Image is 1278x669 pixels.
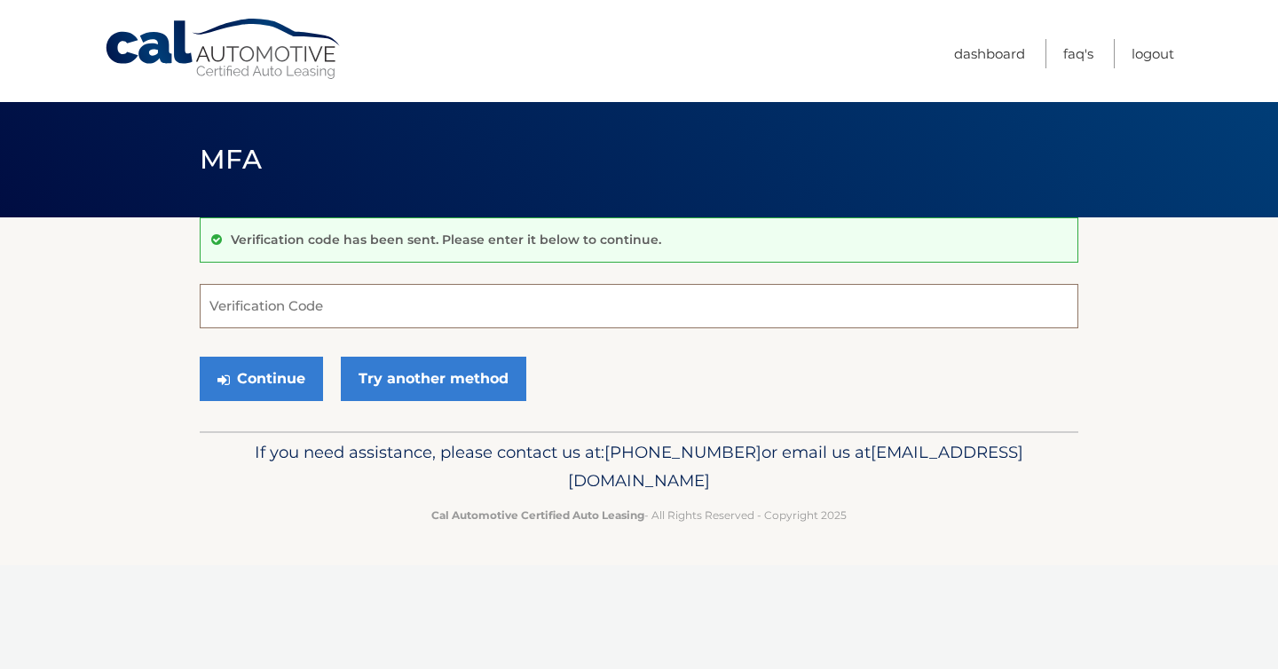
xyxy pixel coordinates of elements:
[568,442,1023,491] span: [EMAIL_ADDRESS][DOMAIN_NAME]
[954,39,1025,68] a: Dashboard
[211,506,1067,524] p: - All Rights Reserved - Copyright 2025
[604,442,761,462] span: [PHONE_NUMBER]
[341,357,526,401] a: Try another method
[231,232,661,248] p: Verification code has been sent. Please enter it below to continue.
[1063,39,1093,68] a: FAQ's
[200,284,1078,328] input: Verification Code
[200,143,262,176] span: MFA
[211,438,1067,495] p: If you need assistance, please contact us at: or email us at
[104,18,343,81] a: Cal Automotive
[1132,39,1174,68] a: Logout
[431,508,644,522] strong: Cal Automotive Certified Auto Leasing
[200,357,323,401] button: Continue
